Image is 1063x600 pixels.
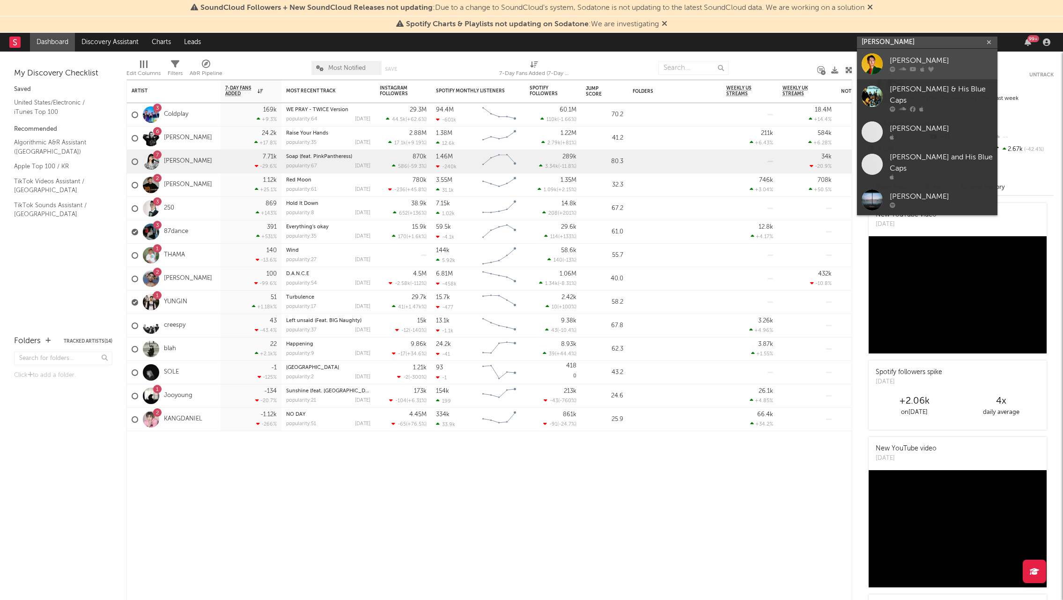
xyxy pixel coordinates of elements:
div: 80.3 [586,156,623,167]
span: -2.58k [395,281,410,286]
svg: Chart title [478,267,520,291]
span: -11.8 % [560,164,575,169]
div: -1 [271,365,277,371]
span: 140 [554,258,562,263]
span: +100 % [559,305,575,310]
div: ( ) [392,351,427,357]
div: Edit Columns [126,56,161,83]
svg: Chart title [478,150,520,173]
div: Artist [132,88,202,94]
div: 1.46M [436,154,453,160]
div: 34k [821,154,832,160]
a: YUNGIN [164,298,187,306]
div: ( ) [541,140,576,146]
span: Most Notified [328,65,366,71]
svg: Chart title [478,103,520,127]
div: 60.1M [560,107,576,113]
div: +6.43 % [750,140,773,146]
a: Leads [177,33,207,52]
div: Recommended [14,124,112,135]
a: TikTok Videos Assistant / [GEOGRAPHIC_DATA] [14,176,103,195]
div: 58.2 [586,297,623,308]
a: Raise Your Hands [286,131,328,136]
div: [PERSON_NAME] [890,55,993,67]
div: 12.6k [436,140,455,146]
div: Notes [841,89,935,94]
svg: Chart title [478,173,520,197]
div: [DATE] [355,328,370,333]
div: -601k [436,117,456,123]
div: 1.21k [413,365,427,371]
a: Hold It Down [286,201,318,206]
div: ( ) [395,327,427,333]
a: [PERSON_NAME] [164,275,212,283]
div: +50.5 % [809,187,832,193]
div: 13.1k [436,318,450,324]
div: [DATE] [355,281,370,286]
div: 59.5k [436,224,451,230]
div: 40.0 [586,273,623,285]
span: +34.6 % [407,352,425,357]
span: +201 % [559,211,575,216]
div: WE PRAY - TWICE Version [286,107,370,112]
div: +14.4 % [809,116,832,122]
div: [DATE] [355,257,370,262]
div: 51 [271,294,277,300]
div: +9.3 % [257,116,277,122]
a: Dashboard [30,33,75,52]
div: +6.28 % [808,140,832,146]
div: Everything's okay [286,225,370,230]
a: Charts [145,33,177,52]
div: [DATE] [876,220,937,229]
div: 38.9k [411,201,427,207]
div: 2.42k [561,294,576,300]
div: popularity: 64 [286,117,317,122]
div: My Discovery Checklist [14,68,112,79]
div: Click to add a folder. [14,370,112,381]
div: 140 [266,247,277,254]
div: [DATE] [355,117,370,122]
a: Jooyoung [164,392,192,400]
div: [PERSON_NAME] [890,191,993,202]
input: Search for artists [857,37,997,48]
div: [DATE] [355,234,370,239]
div: gare du nord [286,365,370,370]
div: +25.1 % [255,187,277,193]
div: -477 [436,304,453,310]
a: Happening [286,342,313,347]
div: -- [991,131,1054,143]
div: 6.81M [436,271,453,277]
div: ( ) [392,163,427,169]
div: 289k [562,154,576,160]
a: NO DAY [286,412,305,417]
div: 780k [413,177,427,183]
a: THAMA [164,251,185,259]
span: +81 % [562,141,575,146]
a: [PERSON_NAME] and His Blue Caps [857,147,997,185]
span: SoundCloud Followers + New SoundCloud Releases not updating [200,4,433,12]
div: ( ) [546,304,576,310]
div: 41.2 [586,133,623,144]
span: -59.3 % [409,164,425,169]
a: creespy [164,322,185,330]
span: Weekly UK Streams [782,85,818,97]
div: -99.6 % [254,280,277,286]
div: Saved [14,84,112,95]
div: ( ) [393,210,427,216]
div: Left unsaid (Feat. BIG Naughty) [286,318,370,323]
div: 29.3M [410,107,427,113]
span: -13 % [564,258,575,263]
div: [DATE] [355,164,370,169]
div: A&R Pipeline [190,56,222,83]
div: Raise Your Hands [286,131,370,136]
div: D.A.N.C.E [286,271,370,277]
div: popularity: 27 [286,257,317,262]
div: 70.2 [586,109,623,120]
span: +2.15 % [558,187,575,193]
div: 7-Day Fans Added (7-Day Fans Added) [499,68,569,79]
div: -13.6 % [256,257,277,263]
span: 1.34k [545,281,558,286]
div: popularity: 54 [286,281,317,286]
a: Sunshine (feat. [GEOGRAPHIC_DATA]) [286,389,378,394]
div: 746k [759,177,773,183]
